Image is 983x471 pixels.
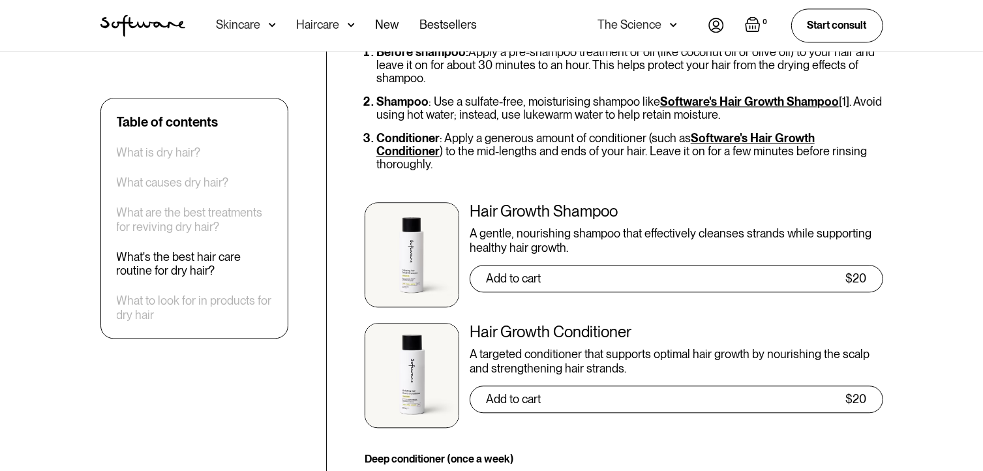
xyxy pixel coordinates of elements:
strong: Shampoo [376,95,429,108]
li: : Apply a generous amount of conditioner (such as ) to the mid-lengths and ends of your hair. Lea... [376,132,883,171]
div: A gentle, nourishing shampoo that effectively cleanses strands while supporting healthy hair growth. [470,226,883,254]
a: What's the best hair care routine for dry hair? [117,250,272,278]
div: Add to cart [486,272,541,285]
li: : Use a sulfate-free, moisturising shampoo like [1]. Avoid using hot water; instead, use lukewarm... [376,95,883,121]
div: Haircare [297,18,340,31]
a: home [100,14,185,37]
div: $20 [846,393,867,406]
strong: Before shampoo: [376,45,468,59]
a: What is dry hair? [117,145,201,160]
a: What causes dry hair? [117,175,229,190]
a: Hair Growth ShampooA gentle, nourishing shampoo that effectively cleanses strands while supportin... [365,202,883,307]
img: arrow down [670,18,677,31]
div: Hair Growth Shampoo [470,202,883,221]
img: Software Logo [100,14,185,37]
a: Hair Growth ConditionerA targeted conditioner that supports optimal hair growth by nourishing the... [365,323,883,428]
a: What to look for in products for dry hair [117,294,272,322]
a: Start consult [791,8,883,42]
li: Apply a pre-shampoo treatment or oil (like coconut oil or olive oil) to your hair and leave it on... [376,46,883,85]
div: 0 [761,16,770,28]
a: Open empty cart [745,16,770,35]
a: Software's Hair Growth Shampoo [660,95,839,108]
div: Table of contents [117,114,219,130]
img: arrow down [348,18,355,31]
a: Software's Hair Growth Conditioner [376,131,815,158]
div: The Science [598,18,662,31]
h4: Deep conditioner (once a week) [365,450,883,468]
strong: Conditioner [376,131,440,145]
img: arrow down [269,18,276,31]
div: Skincare [217,18,261,31]
div: Add to cart [486,393,541,406]
div: $20 [846,272,867,285]
div: A targeted conditioner that supports optimal hair growth by nourishing the scalp and strengthenin... [470,347,883,375]
div: Hair Growth Conditioner [470,323,883,342]
a: What are the best treatments for reviving dry hair? [117,205,272,234]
